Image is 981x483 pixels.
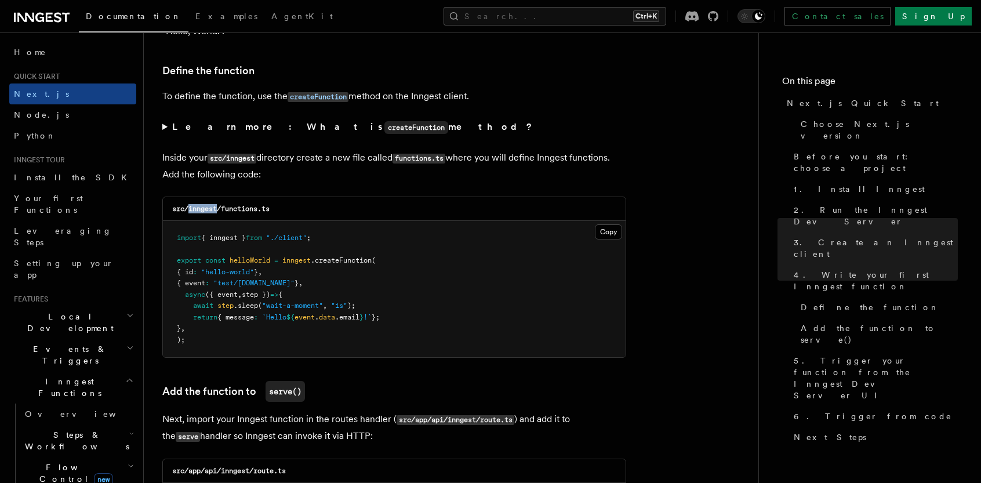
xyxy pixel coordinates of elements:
span: async [185,290,205,299]
code: src/app/api/inngest/route.ts [172,467,286,475]
span: } [254,268,258,276]
a: Add the function to serve() [796,318,958,350]
a: 4. Write your first Inngest function [789,264,958,297]
kbd: Ctrl+K [633,10,659,22]
code: createFunction [288,92,348,102]
span: return [193,313,217,321]
a: Overview [20,404,136,424]
span: "1s" [331,302,347,310]
span: 2. Run the Inngest Dev Server [794,204,958,227]
span: ; [307,234,311,242]
span: } [177,324,181,332]
a: 3. Create an Inngest client [789,232,958,264]
span: Home [14,46,46,58]
p: To define the function, use the method on the Inngest client. [162,88,626,105]
a: Define the function [162,63,255,79]
a: Setting up your app [9,253,136,285]
span: Features [9,295,48,304]
button: Local Development [9,306,136,339]
span: Before you start: choose a project [794,151,958,174]
a: 5. Trigger your function from the Inngest Dev Server UI [789,350,958,406]
button: Inngest Functions [9,371,136,404]
span: "wait-a-moment" [262,302,323,310]
span: , [238,290,242,299]
span: await [193,302,213,310]
span: { [278,290,282,299]
span: Examples [195,12,257,21]
span: Leveraging Steps [14,226,112,247]
span: => [270,290,278,299]
span: } [359,313,364,321]
span: export [177,256,201,264]
span: helloWorld [230,256,270,264]
code: serve() [266,381,305,402]
strong: Learn more: What is method? [172,121,535,132]
span: 3. Create an Inngest client [794,237,958,260]
a: AgentKit [264,3,340,31]
span: step [217,302,234,310]
span: Overview [25,409,144,419]
a: 2. Run the Inngest Dev Server [789,199,958,232]
code: serve [176,432,200,442]
span: Next.js Quick Start [787,97,939,109]
span: Setting up your app [14,259,114,279]
a: Your first Functions [9,188,136,220]
span: . [315,313,319,321]
a: Sign Up [895,7,972,26]
code: functions.ts [393,154,445,164]
span: `Hello [262,313,286,321]
a: Documentation [79,3,188,32]
code: src/app/api/inngest/route.ts [397,415,514,425]
span: inngest [282,256,311,264]
a: Add the function toserve() [162,381,305,402]
code: src/inngest/functions.ts [172,205,270,213]
a: Define the function [796,297,958,318]
span: ({ event [205,290,238,299]
span: ( [372,256,376,264]
span: : [205,279,209,287]
span: 1. Install Inngest [794,183,925,195]
span: : [193,268,197,276]
button: Steps & Workflows [20,424,136,457]
span: step }) [242,290,270,299]
button: Events & Triggers [9,339,136,371]
span: { event [177,279,205,287]
span: } [295,279,299,287]
span: Next Steps [794,431,866,443]
span: .sleep [234,302,258,310]
a: Examples [188,3,264,31]
span: , [323,302,327,310]
a: Next Steps [789,427,958,448]
span: = [274,256,278,264]
span: !` [364,313,372,321]
span: ); [177,336,185,344]
code: src/inngest [208,154,256,164]
span: Node.js [14,110,69,119]
span: "hello-world" [201,268,254,276]
a: Leveraging Steps [9,220,136,253]
a: 1. Install Inngest [789,179,958,199]
span: const [205,256,226,264]
span: }; [372,313,380,321]
span: ( [258,302,262,310]
span: ); [347,302,355,310]
span: : [254,313,258,321]
span: data [319,313,335,321]
button: Toggle dark mode [737,9,765,23]
p: Next, import your Inngest function in the routes handler ( ) and add it to the handler so Inngest... [162,411,626,445]
span: , [299,279,303,287]
h4: On this page [782,74,958,93]
span: 5. Trigger your function from the Inngest Dev Server UI [794,355,958,401]
span: Choose Next.js version [801,118,958,141]
span: Inngest Functions [9,376,125,399]
span: import [177,234,201,242]
span: Quick start [9,72,60,81]
a: 6. Trigger from code [789,406,958,427]
span: Your first Functions [14,194,83,215]
span: Python [14,131,56,140]
span: 4. Write your first Inngest function [794,269,958,292]
button: Copy [595,224,622,239]
a: Node.js [9,104,136,125]
span: 6. Trigger from code [794,411,952,422]
a: Install the SDK [9,167,136,188]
